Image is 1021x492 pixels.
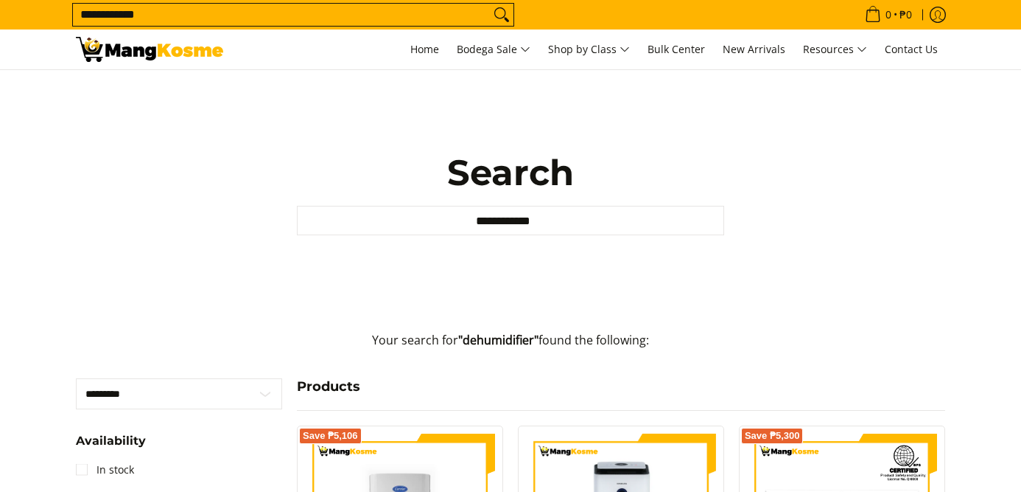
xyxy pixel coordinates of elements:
span: Save ₱5,106 [303,432,358,440]
span: Shop by Class [548,41,630,59]
a: Bodega Sale [449,30,538,69]
span: Save ₱5,300 [745,432,800,440]
p: Your search for found the following: [76,331,945,364]
a: Bulk Center [640,30,712,69]
a: Shop by Class [541,30,637,69]
span: • [860,7,916,23]
a: In stock [76,458,134,482]
span: Availability [76,435,146,447]
a: Home [403,30,446,69]
img: Search: 6 results found for &quot;dehumidifier&quot; | Mang Kosme [76,37,223,62]
a: New Arrivals [715,30,793,69]
span: Bodega Sale [457,41,530,59]
button: Search [490,4,513,26]
a: Resources [796,30,874,69]
h1: Search [297,150,724,195]
span: Bulk Center [648,42,705,56]
span: ₱0 [897,10,914,20]
span: 0 [883,10,894,20]
span: Resources [803,41,867,59]
summary: Open [76,435,146,458]
span: New Arrivals [723,42,785,56]
nav: Main Menu [238,30,945,69]
span: Contact Us [885,42,938,56]
span: Home [410,42,439,56]
strong: "dehumidifier" [458,332,538,348]
h4: Products [297,378,945,395]
a: Contact Us [877,30,945,69]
